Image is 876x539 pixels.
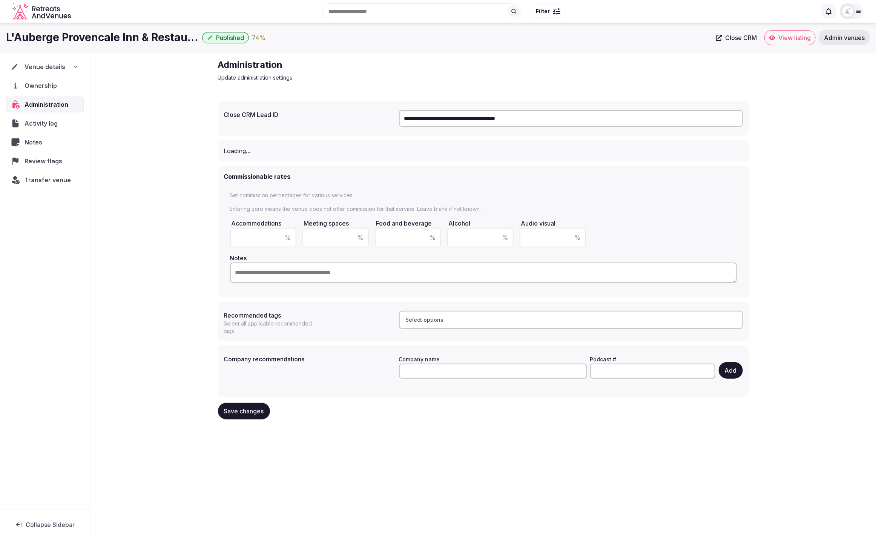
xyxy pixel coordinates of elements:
[252,33,265,42] button: 74%
[6,97,84,112] a: Administration
[25,119,61,128] span: Activity log
[536,8,550,15] span: Filter
[778,34,811,41] span: View listing
[6,172,84,188] button: Transfer venue
[6,153,84,169] a: Review flags
[252,33,265,42] div: 74 %
[25,81,60,90] span: Ownership
[6,134,84,150] a: Notes
[12,3,72,20] svg: Retreats and Venues company logo
[25,62,65,71] span: Venue details
[531,4,565,18] button: Filter
[12,3,72,20] a: Visit the homepage
[25,175,71,184] span: Transfer venue
[712,30,761,45] a: Close CRM
[216,34,244,41] span: Published
[202,32,249,43] button: Published
[764,30,816,45] a: View listing
[26,521,75,528] span: Collapse Sidebar
[25,138,45,147] span: Notes
[25,100,71,109] span: Administration
[6,516,84,533] button: Collapse Sidebar
[6,30,199,45] h1: L'Auberge Provencale Inn & Restaurant
[6,115,84,131] a: Activity log
[824,34,865,41] span: Admin venues
[842,6,853,17] img: miaceralde
[819,30,870,45] a: Admin venues
[25,157,65,166] span: Review flags
[725,34,757,41] span: Close CRM
[6,78,84,94] a: Ownership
